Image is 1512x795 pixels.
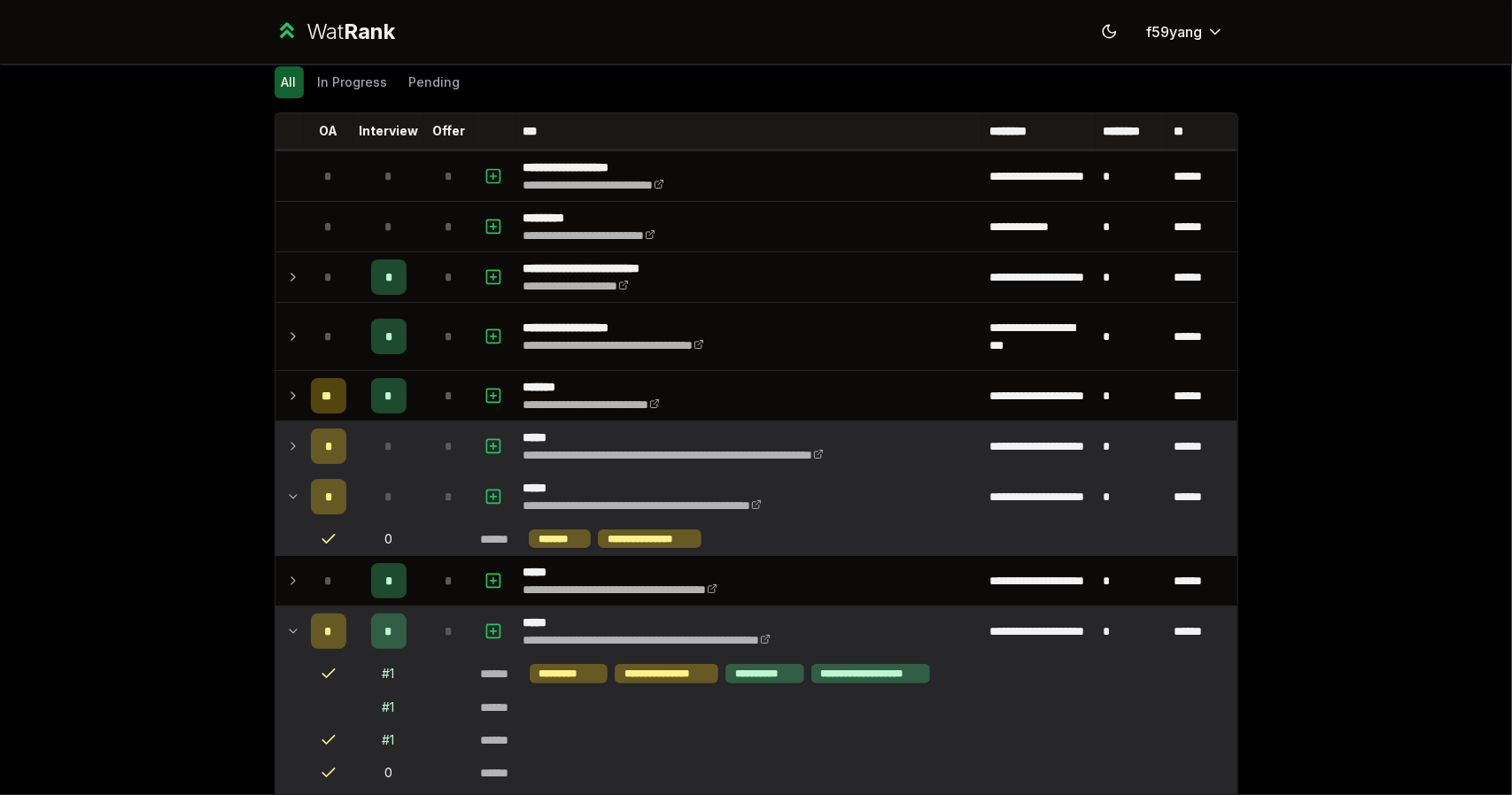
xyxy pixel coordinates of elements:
[1147,21,1203,42] span: f59yang
[383,731,395,749] div: # 1
[432,122,465,140] p: Offer
[383,699,395,716] div: # 1
[1133,16,1238,48] button: f59yang
[306,18,395,46] div: Wat
[344,19,395,44] span: Rank
[383,665,395,683] div: # 1
[353,522,424,555] td: 0
[359,122,418,140] p: Interview
[353,757,424,789] td: 0
[275,66,304,98] button: All
[275,18,396,46] a: WatRank
[402,66,468,98] button: Pending
[311,66,395,98] button: In Progress
[319,122,337,140] p: OA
